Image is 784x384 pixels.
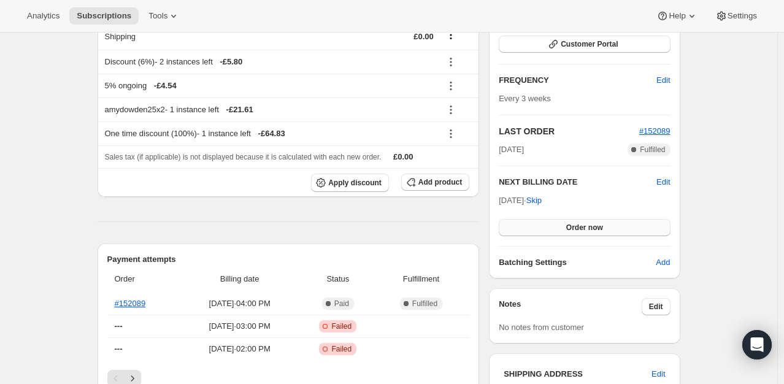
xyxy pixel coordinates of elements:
span: Tools [148,11,167,21]
div: 5% ongoing [105,80,434,92]
span: [DATE] · 03:00 PM [183,320,295,332]
span: Subscriptions [77,11,131,21]
span: - £5.80 [220,56,242,68]
span: £0.00 [393,152,413,161]
th: Order [107,266,180,293]
span: - £64.83 [258,128,285,140]
span: Edit [656,74,670,86]
span: Settings [728,11,757,21]
span: Customer Portal [561,39,618,49]
span: Billing date [183,273,295,285]
div: Discount (6%) - 2 instances left [105,56,434,68]
span: Paid [334,299,349,309]
span: Fulfilled [640,145,665,155]
span: --- [115,321,123,331]
span: - £21.61 [226,104,253,116]
button: Analytics [20,7,67,25]
button: #152089 [639,125,671,137]
button: Customer Portal [499,36,670,53]
span: Status [303,273,373,285]
span: Edit [649,302,663,312]
span: Order now [566,223,603,232]
span: No notes from customer [499,323,584,332]
span: Add [656,256,670,269]
span: Analytics [27,11,60,21]
button: Settings [708,7,764,25]
button: Shipping actions [441,28,461,42]
button: Order now [499,219,670,236]
h2: FREQUENCY [499,74,656,86]
h2: LAST ORDER [499,125,639,137]
button: Tools [141,7,187,25]
span: Sales tax (if applicable) is not displayed because it is calculated with each new order. [105,153,382,161]
h3: SHIPPING ADDRESS [504,368,651,380]
span: Edit [651,368,665,380]
span: Failed [331,344,352,354]
span: Fulfillment [380,273,462,285]
button: Apply discount [311,174,389,192]
span: Apply discount [328,178,382,188]
div: Open Intercom Messenger [742,330,772,359]
span: --- [115,344,123,353]
button: Add [648,253,677,272]
a: #152089 [115,299,146,308]
div: amydowden25x2 - 1 instance left [105,104,434,116]
div: One time discount (100%) - 1 instance left [105,128,434,140]
span: Every 3 weeks [499,94,551,103]
span: [DATE] · [499,196,542,205]
span: [DATE] · 02:00 PM [183,343,295,355]
span: Add product [418,177,462,187]
span: Fulfilled [412,299,437,309]
button: Edit [642,298,671,315]
span: - £4.54 [154,80,177,92]
h2: Payment attempts [107,253,470,266]
span: Failed [331,321,352,331]
span: £0.00 [413,32,434,41]
span: Skip [526,194,542,207]
button: Add product [401,174,469,191]
h3: Notes [499,298,642,315]
h6: Batching Settings [499,256,656,269]
span: [DATE] [499,144,524,156]
button: Edit [649,71,677,90]
button: Help [649,7,705,25]
th: Shipping [98,23,266,50]
button: Edit [656,176,670,188]
a: #152089 [639,126,671,136]
button: Skip [519,191,549,210]
span: [DATE] · 04:00 PM [183,298,295,310]
button: Subscriptions [69,7,139,25]
span: Help [669,11,685,21]
h2: NEXT BILLING DATE [499,176,656,188]
button: Edit [644,364,672,384]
